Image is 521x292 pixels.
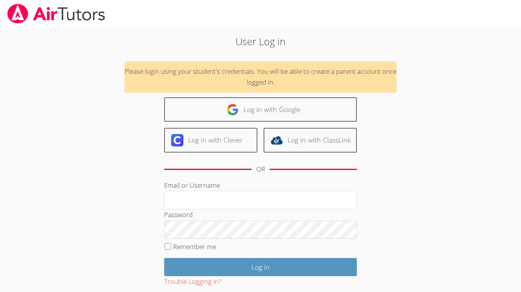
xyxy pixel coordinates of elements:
[164,97,357,122] a: Log in with Google
[171,134,183,146] img: clever-logo-6eab21bc6e7a338710f1a6ff85c0baf02591cd810cc4098c63d3a4b26e2feb20.svg
[264,128,357,152] a: Log in with ClassLink
[164,181,220,190] label: Email or Username
[173,242,216,251] label: Remember me
[164,128,257,152] a: Log in with Clever
[164,210,193,219] label: Password
[7,4,106,24] img: airtutors_banner-c4298cdbf04f3fff15de1276eac7730deb9818008684d7c2e4769d2f7ddbe033.png
[120,34,401,49] h2: User Log in
[164,258,357,276] input: Log in
[164,276,221,287] button: Trouble Logging In?
[227,104,239,116] img: google-logo-50288ca7cdecda66e5e0955fdab243c47b7ad437acaf1139b6f446037453330a.svg
[256,164,265,175] div: OR
[124,61,397,93] div: Please login using your student's credentials. You will be able to create a parent account once l...
[271,134,283,146] img: classlink-logo-d6bb404cc1216ec64c9a2012d9dc4662098be43eaf13dc465df04b49fa7ab582.svg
